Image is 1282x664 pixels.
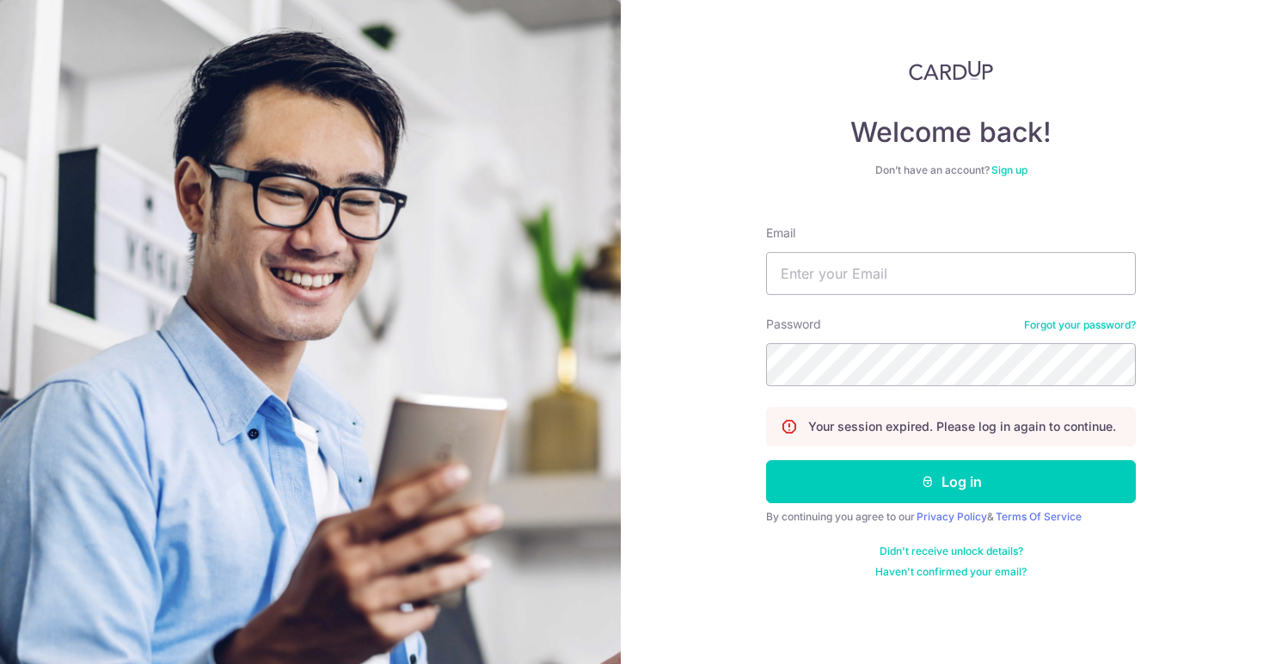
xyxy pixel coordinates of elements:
[880,544,1023,558] a: Didn't receive unlock details?
[766,510,1136,524] div: By continuing you agree to our &
[996,510,1082,523] a: Terms Of Service
[766,115,1136,150] h4: Welcome back!
[917,510,987,523] a: Privacy Policy
[875,565,1027,579] a: Haven't confirmed your email?
[766,460,1136,503] button: Log in
[1024,318,1136,332] a: Forgot your password?
[766,163,1136,177] div: Don’t have an account?
[766,224,795,242] label: Email
[766,316,821,333] label: Password
[766,252,1136,295] input: Enter your Email
[991,163,1027,176] a: Sign up
[909,60,993,81] img: CardUp Logo
[808,418,1116,435] p: Your session expired. Please log in again to continue.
